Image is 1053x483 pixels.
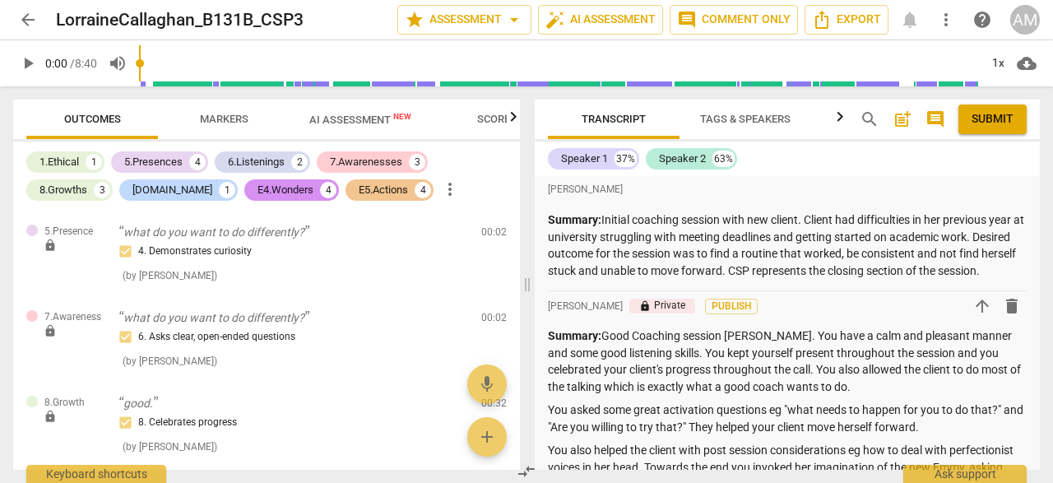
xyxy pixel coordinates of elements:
[936,10,956,30] span: more_vert
[922,106,949,132] button: Show/Hide comments
[18,10,38,30] span: arrow_back
[405,10,424,30] span: star
[719,300,744,313] span: Publish
[440,179,460,199] span: more_vert
[309,114,411,126] span: AI Assessment
[615,151,637,167] div: 37%
[1002,296,1022,316] span: delete
[467,365,507,404] button: Add voice note
[705,299,758,314] button: Publish
[972,296,992,316] span: arrow_upward
[118,224,468,241] p: what do you want to do differently?
[18,53,38,73] span: play_arrow
[94,182,110,198] div: 3
[517,462,536,481] span: compare_arrows
[639,300,651,312] span: lock
[397,5,531,35] button: Assessment
[972,10,992,30] span: help
[44,396,85,410] span: 8.Growth
[44,310,101,324] span: 7.Awareness
[219,182,235,198] div: 1
[359,182,408,198] div: E5.Actions
[481,397,507,411] span: 00:32
[64,113,121,125] span: Outcomes
[481,225,507,239] span: 00:02
[415,182,431,198] div: 4
[548,300,623,313] span: [PERSON_NAME]
[44,324,57,337] span: lock
[405,10,524,30] span: Assessment
[467,417,507,457] button: Add outcome
[548,183,623,197] span: [PERSON_NAME]
[39,154,79,170] div: 1.Ethical
[982,50,1014,77] div: 1x
[925,109,945,129] span: comment
[13,49,43,78] button: Play
[123,441,217,453] span: ( by [PERSON_NAME] )
[45,57,67,70] span: 0:00
[561,151,608,167] div: Speaker 1
[1017,53,1037,73] span: cloud_download
[56,10,304,30] h2: LorraineCallaghan_B131B_CSP3
[967,291,997,321] button: Move up
[44,410,57,423] span: lock
[409,154,425,170] div: 3
[189,154,206,170] div: 4
[44,225,93,239] span: 5.Presence
[812,10,881,30] span: Export
[123,355,217,367] span: ( by [PERSON_NAME] )
[86,154,102,170] div: 1
[320,182,336,198] div: 4
[118,395,468,412] p: good.
[545,10,656,30] span: AI Assessment
[124,154,183,170] div: 5.Presences
[677,10,697,30] span: comment
[548,329,601,342] strong: Summary:
[108,53,128,73] span: volume_up
[477,427,497,447] span: add
[548,211,1027,279] p: Initial coaching session with new client. Client had difficulties in her previous year at univers...
[103,49,132,78] button: Volume
[712,151,735,167] div: 63%
[889,106,916,132] button: Add summary
[330,154,402,170] div: 7.Awarenesses
[70,57,97,70] span: / 8:40
[700,113,791,125] span: Tags & Speakers
[629,299,695,313] p: Private
[26,465,166,483] div: Keyboard shortcuts
[44,239,57,252] span: lock
[967,5,997,35] a: Help
[291,154,308,170] div: 2
[504,10,524,30] span: arrow_drop_down
[548,327,1027,395] p: Good Coaching session [PERSON_NAME]. You have a calm and pleasant manner and some good listening ...
[548,402,1027,435] p: You asked some great activation questions eg "what needs to happen for you to do that?" and "Are ...
[582,113,646,125] span: Transcript
[257,182,313,198] div: E4.Wonders
[972,111,1014,128] span: Submit
[548,213,601,226] strong: Summary:
[39,182,87,198] div: 8.Growths
[228,154,285,170] div: 6.Listenings
[393,112,411,121] span: New
[856,106,883,132] button: Search
[903,465,1027,483] div: Ask support
[958,104,1027,134] button: Please Do Not Submit until your Assessment is Complete
[118,309,468,327] p: what do you want to do differently?
[200,113,248,125] span: Markers
[477,113,517,125] span: Scores
[677,10,791,30] span: Comment only
[481,311,507,325] span: 00:02
[538,5,663,35] button: AI Assessment
[123,270,217,281] span: ( by [PERSON_NAME] )
[477,374,497,394] span: mic
[132,182,212,198] div: [DOMAIN_NAME]
[805,5,888,35] button: Export
[893,109,912,129] span: post_add
[860,109,879,129] span: search
[545,10,565,30] span: auto_fix_high
[670,5,798,35] button: Comment only
[659,151,706,167] div: Speaker 2
[1010,5,1040,35] button: AM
